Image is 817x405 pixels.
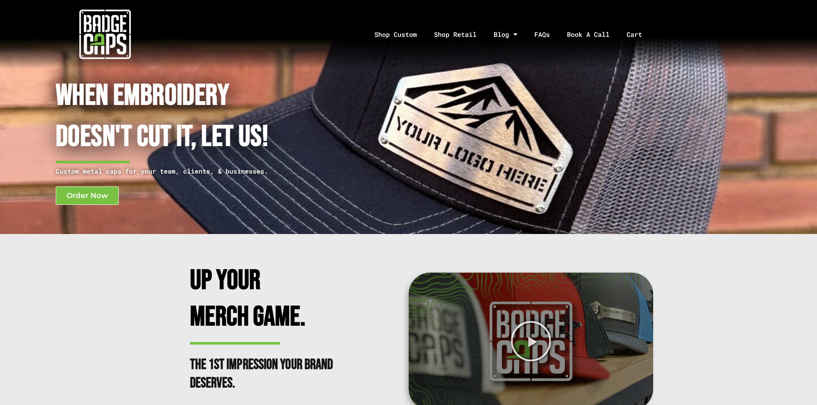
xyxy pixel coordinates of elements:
[510,320,552,362] div: Play Video
[190,356,340,393] h2: The 1st impression your brand deserves.
[79,9,131,60] img: badgecaps white logo with green acccent
[618,12,661,57] a: Cart
[210,12,817,57] nav: Menu
[558,12,618,57] a: Book A Call
[56,75,363,158] h1: When Embroidery Doesn't cut it, Let Us!
[485,12,526,57] a: Blog
[190,263,340,335] h2: Up Your Merch Game.
[66,192,108,199] span: Order Now
[56,186,119,205] a: Order Now
[526,12,558,57] a: FAQs
[56,166,363,177] p: Custom metal caps for your team, clients, & businesses.
[366,12,425,57] a: Shop Custom
[425,12,485,57] a: Shop Retail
